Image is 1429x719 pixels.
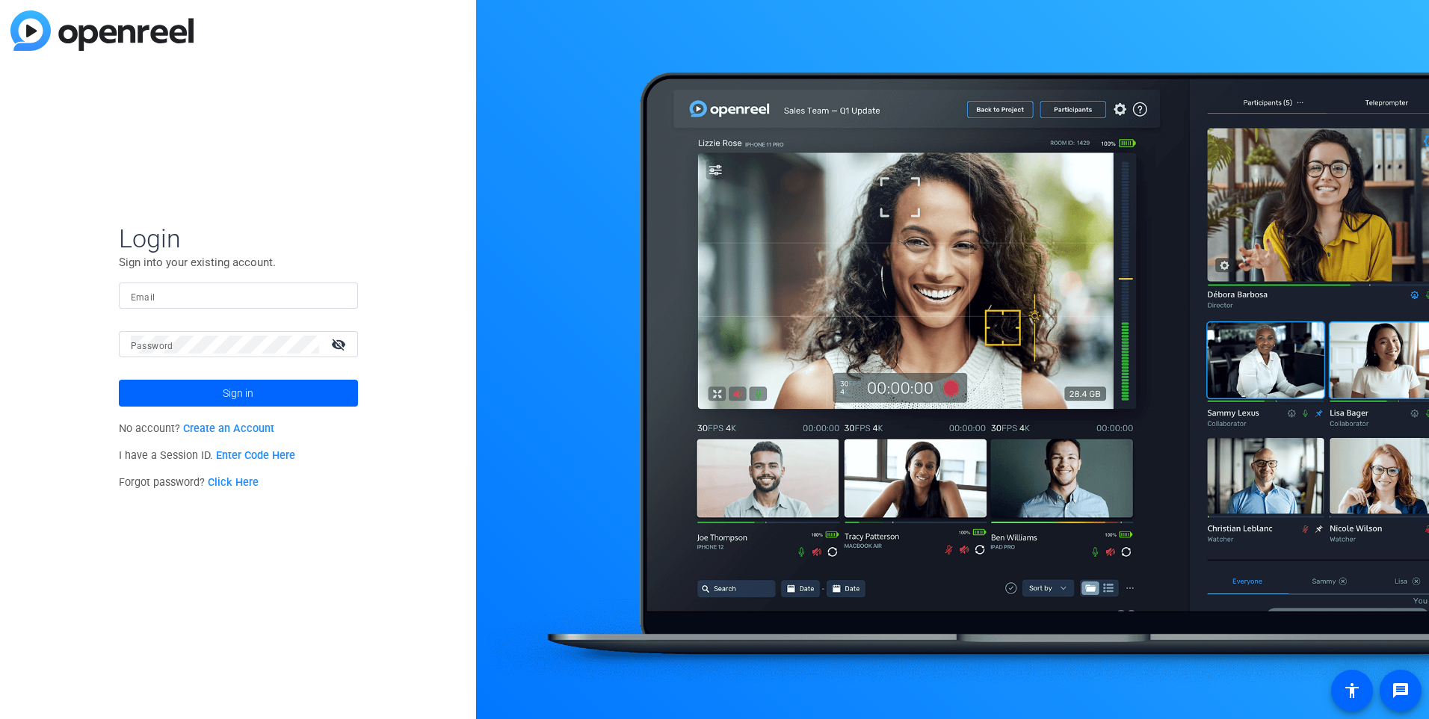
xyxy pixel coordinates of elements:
[131,287,346,305] input: Enter Email Address
[322,333,358,355] mat-icon: visibility_off
[131,341,173,351] mat-label: Password
[216,449,295,462] a: Enter Code Here
[1392,682,1410,700] mat-icon: message
[1343,682,1361,700] mat-icon: accessibility
[131,292,155,303] mat-label: Email
[119,380,358,407] button: Sign in
[223,374,253,412] span: Sign in
[119,449,296,462] span: I have a Session ID.
[119,476,259,489] span: Forgot password?
[119,254,358,271] p: Sign into your existing account.
[119,422,275,435] span: No account?
[208,476,259,489] a: Click Here
[183,422,274,435] a: Create an Account
[119,223,358,254] span: Login
[10,10,194,51] img: blue-gradient.svg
